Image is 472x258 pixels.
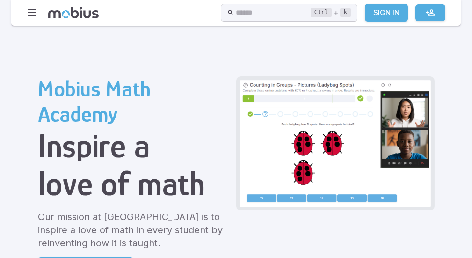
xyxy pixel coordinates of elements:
h2: Mobius Math Academy [38,76,229,127]
h1: love of math [38,165,229,203]
div: + [311,7,351,18]
kbd: k [340,8,351,17]
kbd: Ctrl [311,8,332,17]
a: Sign In [365,4,408,22]
p: Our mission at [GEOGRAPHIC_DATA] is to inspire a love of math in every student by reinventing how... [38,210,229,250]
img: Grade 2 Class [240,80,431,207]
h1: Inspire a [38,127,229,165]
